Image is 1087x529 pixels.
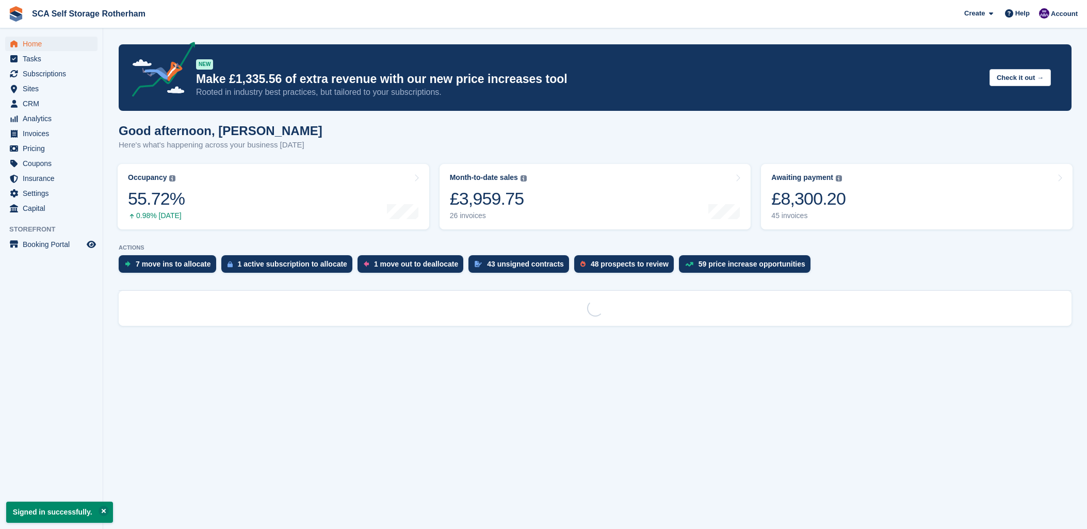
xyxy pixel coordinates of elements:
div: 45 invoices [771,211,846,220]
img: price-adjustments-announcement-icon-8257ccfd72463d97f412b2fc003d46551f7dbcb40ab6d574587a9cd5c0d94... [123,42,196,101]
a: 48 prospects to review [574,255,679,278]
a: menu [5,111,98,126]
span: Home [23,37,85,51]
a: menu [5,52,98,66]
img: icon-info-grey-7440780725fd019a000dd9b08b2336e03edf1995a4989e88bcd33f0948082b44.svg [521,175,527,181]
p: Make £1,335.56 of extra revenue with our new price increases tool [196,72,981,87]
span: Subscriptions [23,67,85,81]
img: move_outs_to_deallocate_icon-f764333ba52eb49d3ac5e1228854f67142a1ed5810a6f6cc68b1a99e826820c5.svg [364,261,369,267]
a: menu [5,67,98,81]
img: active_subscription_to_allocate_icon-d502201f5373d7db506a760aba3b589e785aa758c864c3986d89f69b8ff3... [228,261,233,268]
p: ACTIONS [119,244,1072,251]
img: icon-info-grey-7440780725fd019a000dd9b08b2336e03edf1995a4989e88bcd33f0948082b44.svg [169,175,175,181]
div: Month-to-date sales [450,173,518,182]
div: 0.98% [DATE] [128,211,185,220]
div: 55.72% [128,188,185,209]
span: CRM [23,96,85,111]
a: 59 price increase opportunities [679,255,816,278]
div: £3,959.75 [450,188,527,209]
span: Help [1015,8,1030,19]
p: Rooted in industry best practices, but tailored to your subscriptions. [196,87,981,98]
a: 7 move ins to allocate [119,255,221,278]
div: Occupancy [128,173,167,182]
img: stora-icon-8386f47178a22dfd0bd8f6a31ec36ba5ce8667c1dd55bd0f319d3a0aa187defe.svg [8,6,24,22]
div: NEW [196,59,213,70]
a: menu [5,96,98,111]
h1: Good afternoon, [PERSON_NAME] [119,124,322,138]
img: contract_signature_icon-13c848040528278c33f63329250d36e43548de30e8caae1d1a13099fd9432cc5.svg [475,261,482,267]
div: 7 move ins to allocate [136,260,211,268]
span: Settings [23,186,85,201]
div: 1 move out to deallocate [374,260,458,268]
a: menu [5,237,98,252]
p: Signed in successfully. [6,502,113,523]
span: Pricing [23,141,85,156]
span: Invoices [23,126,85,141]
button: Check it out → [989,69,1051,86]
div: 48 prospects to review [591,260,669,268]
span: Storefront [9,224,103,235]
span: Account [1051,9,1078,19]
span: Sites [23,81,85,96]
a: 43 unsigned contracts [468,255,574,278]
img: move_ins_to_allocate_icon-fdf77a2bb77ea45bf5b3d319d69a93e2d87916cf1d5bf7949dd705db3b84f3ca.svg [125,261,131,267]
span: Create [964,8,985,19]
a: Occupancy 55.72% 0.98% [DATE] [118,164,429,229]
a: 1 move out to deallocate [358,255,468,278]
a: menu [5,171,98,186]
img: prospect-51fa495bee0391a8d652442698ab0144808aea92771e9ea1ae160a38d050c398.svg [580,261,586,267]
div: 26 invoices [450,211,527,220]
a: SCA Self Storage Rotherham [28,5,150,22]
img: Kelly Neesham [1039,8,1049,19]
a: menu [5,126,98,141]
a: menu [5,156,98,171]
div: Awaiting payment [771,173,833,182]
span: Coupons [23,156,85,171]
span: Booking Portal [23,237,85,252]
span: Tasks [23,52,85,66]
a: menu [5,201,98,216]
span: Insurance [23,171,85,186]
span: Analytics [23,111,85,126]
a: Month-to-date sales £3,959.75 26 invoices [440,164,751,229]
a: menu [5,81,98,96]
a: menu [5,37,98,51]
p: Here's what's happening across your business [DATE] [119,139,322,151]
div: £8,300.20 [771,188,846,209]
div: 59 price increase opportunities [699,260,805,268]
a: 1 active subscription to allocate [221,255,358,278]
img: price_increase_opportunities-93ffe204e8149a01c8c9dc8f82e8f89637d9d84a8eef4429ea346261dce0b2c0.svg [685,262,693,267]
span: Capital [23,201,85,216]
img: icon-info-grey-7440780725fd019a000dd9b08b2336e03edf1995a4989e88bcd33f0948082b44.svg [836,175,842,181]
a: Awaiting payment £8,300.20 45 invoices [761,164,1073,229]
a: menu [5,186,98,201]
div: 1 active subscription to allocate [238,260,347,268]
div: 43 unsigned contracts [487,260,564,268]
a: Preview store [85,238,98,251]
a: menu [5,141,98,156]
